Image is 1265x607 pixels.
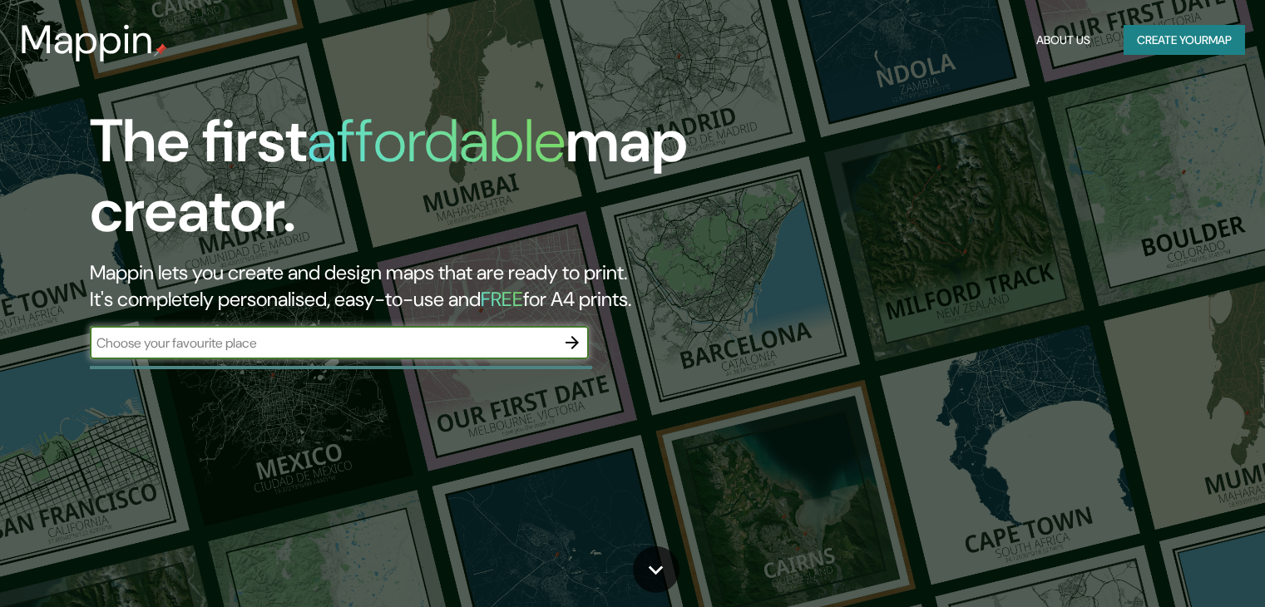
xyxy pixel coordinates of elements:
button: Create yourmap [1124,25,1245,56]
img: mappin-pin [154,43,167,57]
input: Choose your favourite place [90,333,556,353]
h1: The first map creator. [90,106,723,259]
h2: Mappin lets you create and design maps that are ready to print. It's completely personalised, eas... [90,259,723,313]
h3: Mappin [20,17,154,63]
h5: FREE [481,286,523,312]
button: About Us [1030,25,1097,56]
h1: affordable [307,102,566,180]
